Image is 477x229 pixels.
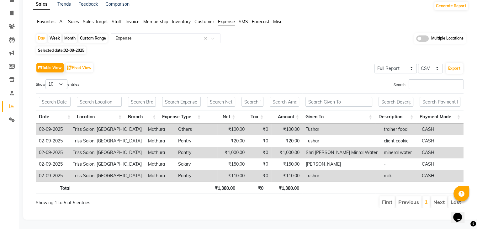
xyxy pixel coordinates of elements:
input: Search Net [207,97,235,107]
input: Search Payment Mode [420,97,460,107]
th: Amount: activate to sort column ascending [267,110,302,124]
label: Search: [394,79,464,89]
input: Search Given To [305,97,372,107]
th: Payment Mode: activate to sort column ascending [416,110,464,124]
th: Branch: activate to sort column ascending [125,110,159,124]
button: Table View [36,63,64,72]
td: Mathura [145,170,175,182]
td: Triss Salon, [GEOGRAPHIC_DATA] [70,124,145,135]
td: ₹0 [248,158,271,170]
td: ₹150.00 [271,158,303,170]
td: Shri [PERSON_NAME] Minral Water [303,147,381,158]
input: Search Amount [270,97,299,107]
td: Triss Salon, [GEOGRAPHIC_DATA] [70,158,145,170]
td: ₹110.00 [271,170,303,182]
th: ₹1,380.00 [267,182,302,194]
td: ₹100.00 [217,124,248,135]
input: Search Branch [128,97,156,107]
button: Pivot View [66,63,93,72]
td: Others [175,124,217,135]
span: Inventory [172,19,191,24]
th: ₹0 [238,182,267,194]
td: ₹20.00 [271,135,303,147]
td: ₹1,000.00 [271,147,303,158]
th: Tax: activate to sort column ascending [238,110,267,124]
a: Comparison [105,1,130,7]
td: Pantry [175,135,217,147]
th: Location: activate to sort column ascending [74,110,125,124]
td: trainer food [381,124,419,135]
td: Mathura [145,135,175,147]
td: mineral water [381,147,419,158]
button: Export [446,63,463,74]
input: Search Description [379,97,413,107]
span: Invoice [125,19,140,24]
div: Custom Range [78,34,108,43]
th: Expense Type: activate to sort column ascending [159,110,204,124]
td: ₹0 [248,147,271,158]
td: CASH [419,147,464,158]
td: milk [381,170,419,182]
td: Pantry [175,170,217,182]
th: Description: activate to sort column ascending [375,110,416,124]
span: Favorites [37,19,56,24]
td: CASH [419,124,464,135]
span: Sales Target [83,19,108,24]
div: Week [48,34,61,43]
span: 02-09-2025 [64,48,84,53]
div: Day [36,34,47,43]
td: Salary [175,158,217,170]
td: Tushar [303,135,381,147]
td: Triss Salon, [GEOGRAPHIC_DATA] [70,170,145,182]
td: ₹0 [248,170,271,182]
td: ₹0 [248,135,271,147]
div: Month [63,34,77,43]
td: ₹20.00 [217,135,248,147]
span: Forecast [252,19,269,24]
td: CASH [419,135,464,147]
span: Misc [273,19,282,24]
span: SMS [239,19,248,24]
td: ₹100.00 [271,124,303,135]
td: Tushar [303,124,381,135]
td: Pantry [175,147,217,158]
button: Generate Report [434,2,468,10]
th: Net: activate to sort column ascending [204,110,238,124]
th: ₹1,380.00 [204,182,238,194]
td: CASH [419,170,464,182]
span: Membership [143,19,168,24]
td: Tushar [303,170,381,182]
select: Showentries [45,79,67,89]
input: Search Tax [241,97,263,107]
td: ₹0 [248,124,271,135]
td: ₹150.00 [217,158,248,170]
img: pivot.png [67,66,72,70]
td: 02-09-2025 [36,135,70,147]
td: - [381,158,419,170]
td: Triss Salon, [GEOGRAPHIC_DATA] [70,147,145,158]
span: Customer [194,19,214,24]
span: Expense [218,19,235,24]
td: 02-09-2025 [36,124,70,135]
td: ₹110.00 [217,170,248,182]
a: Trends [57,1,71,7]
input: Search Location [77,97,122,107]
td: client cookie [381,135,419,147]
th: Given To: activate to sort column ascending [302,110,375,124]
td: [PERSON_NAME] [303,158,381,170]
span: Sales [68,19,79,24]
span: Selected date: [36,46,86,54]
a: Feedback [78,1,98,7]
span: Staff [112,19,122,24]
span: All [59,19,64,24]
td: 02-09-2025 [36,147,70,158]
td: 02-09-2025 [36,170,70,182]
label: Show entries [36,79,79,89]
input: Search Date [39,97,71,107]
div: Showing 1 to 5 of 5 entries [36,196,209,206]
input: Search: [409,79,464,89]
th: Total [36,182,74,194]
td: Mathura [145,124,175,135]
td: Mathura [145,147,175,158]
td: ₹1,000.00 [217,147,248,158]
